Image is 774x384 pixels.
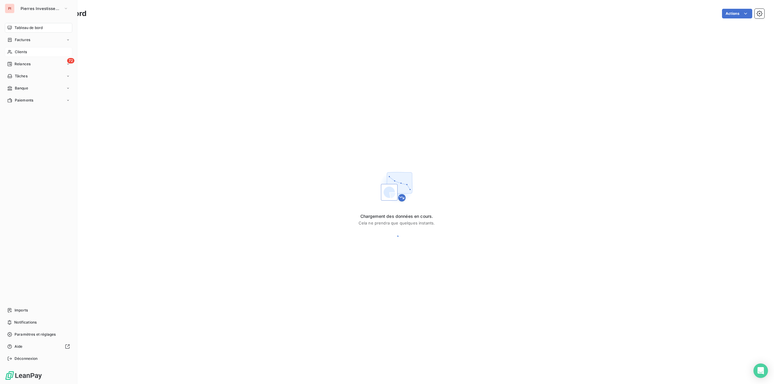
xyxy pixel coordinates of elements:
span: Paramètres et réglages [15,332,56,337]
span: Déconnexion [15,356,38,361]
div: Open Intercom Messenger [753,363,768,378]
span: Clients [15,49,27,55]
a: Aide [5,342,72,351]
span: 72 [67,58,74,63]
div: PI [5,4,15,13]
span: Pierres Investissement [21,6,61,11]
span: Notifications [14,320,37,325]
span: Chargement des données en cours. [359,213,435,219]
span: Cela ne prendra que quelques instants. [359,221,435,225]
span: Factures [15,37,30,43]
img: First time [377,167,416,206]
span: Relances [15,61,31,67]
span: Aide [15,344,23,349]
span: Tâches [15,73,28,79]
img: Logo LeanPay [5,371,42,380]
button: Actions [722,9,752,18]
span: Banque [15,86,28,91]
span: Paiements [15,98,33,103]
span: Imports [15,308,28,313]
span: Tableau de bord [15,25,43,31]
